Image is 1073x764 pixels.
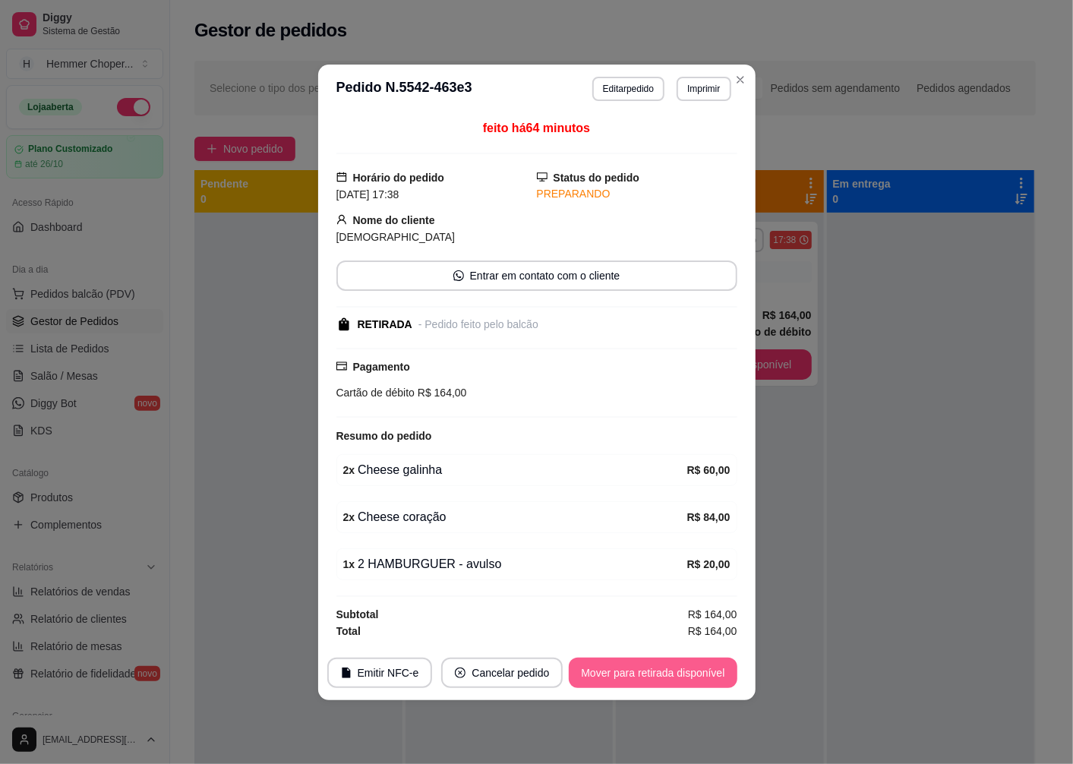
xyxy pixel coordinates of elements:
span: close-circle [455,668,465,678]
button: Editarpedido [592,77,664,101]
h3: Pedido N. 5542-463e3 [336,77,472,101]
span: credit-card [336,361,347,371]
button: whats-appEntrar em contato com o cliente [336,260,737,291]
button: close-circleCancelar pedido [441,658,563,688]
span: calendar [336,172,347,182]
span: desktop [537,172,548,182]
div: Cheese coração [343,508,687,526]
span: file [341,668,352,678]
button: Mover para retirada disponível [569,658,737,688]
strong: R$ 20,00 [687,558,731,570]
span: R$ 164,00 [688,606,737,623]
strong: 2 x [343,511,355,523]
strong: Nome do cliente [353,214,435,226]
span: R$ 164,00 [415,387,467,399]
strong: Subtotal [336,608,379,620]
strong: R$ 84,00 [687,511,731,523]
strong: Horário do pedido [353,172,445,184]
span: Cartão de débito [336,387,415,399]
button: Imprimir [677,77,731,101]
strong: Status do pedido [554,172,640,184]
strong: Total [336,625,361,637]
div: PREPARANDO [537,186,737,202]
strong: Resumo do pedido [336,430,432,442]
button: Close [728,68,753,92]
span: user [336,214,347,225]
strong: 2 x [343,464,355,476]
div: RETIRADA [358,317,412,333]
strong: 1 x [343,558,355,570]
span: R$ 164,00 [688,623,737,639]
strong: R$ 60,00 [687,464,731,476]
span: feito há 64 minutos [483,122,590,134]
div: - Pedido feito pelo balcão [418,317,538,333]
div: Cheese galinha [343,461,687,479]
span: [DEMOGRAPHIC_DATA] [336,231,456,243]
button: fileEmitir NFC-e [327,658,433,688]
span: [DATE] 17:38 [336,188,399,200]
span: whats-app [453,270,464,281]
div: 2 HAMBURGUER - avulso [343,555,687,573]
strong: Pagamento [353,361,410,373]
